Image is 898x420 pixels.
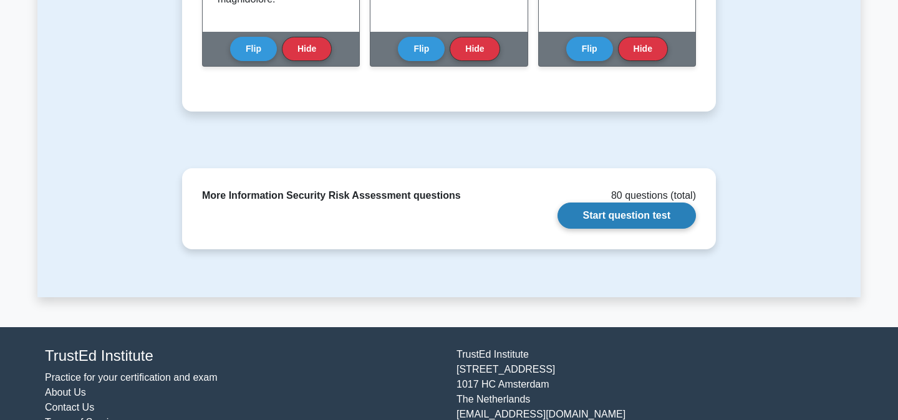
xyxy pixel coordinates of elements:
[45,372,218,383] a: Practice for your certification and exam
[398,37,445,61] button: Flip
[618,37,668,61] button: Hide
[230,37,277,61] button: Flip
[450,37,500,61] button: Hide
[45,387,86,398] a: About Us
[282,37,332,61] button: Hide
[202,188,461,203] div: More Information Security Risk Assessment questions
[45,347,442,365] h4: TrustEd Institute
[45,402,94,413] a: Contact Us
[566,37,613,61] button: Flip
[606,188,696,203] div: 80 questions (total)
[558,203,696,229] a: Start question test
